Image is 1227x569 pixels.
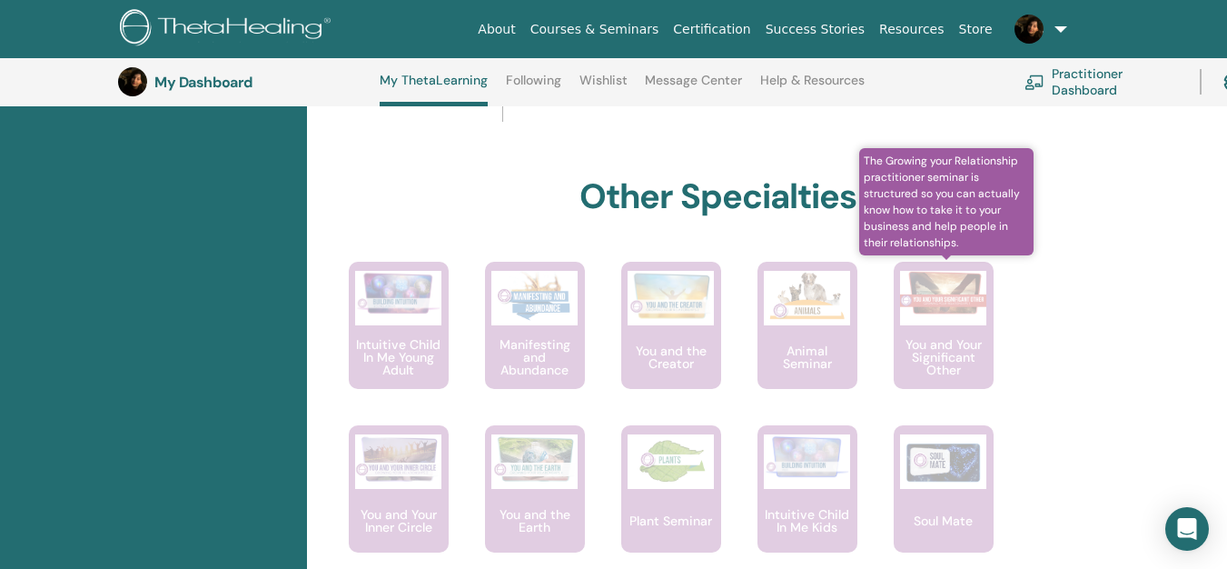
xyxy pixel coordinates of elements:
a: You and the Creator You and the Creator [621,262,721,425]
img: Intuitive Child In Me Young Adult [355,271,441,315]
h2: Other Specialties [579,176,856,218]
a: Animal Seminar Animal Seminar [757,262,857,425]
a: Resources [872,13,952,46]
a: The Growing your Relationship practitioner seminar is structured so you can actually know how to ... [894,262,994,425]
p: You and Your Inner Circle [349,508,449,534]
p: Manifesting and Abundance [485,338,585,376]
img: You and Your Inner Circle [355,434,441,484]
img: chalkboard-teacher.svg [1024,75,1044,89]
img: You and Your Significant Other [900,271,986,315]
h3: My Dashboard [154,74,336,91]
p: You and Your Significant Other [894,338,994,376]
a: Practitioner Dashboard [1024,62,1178,102]
a: Manifesting and Abundance Manifesting and Abundance [485,262,585,425]
a: About [470,13,522,46]
img: You and the Creator [628,271,714,321]
img: default.jpg [1014,15,1044,44]
p: Plant Seminar [622,514,719,527]
p: You and the Creator [621,344,721,370]
img: You and the Earth [491,434,578,484]
a: Intuitive Child In Me Young Adult Intuitive Child In Me Young Adult [349,262,449,425]
a: Help & Resources [760,73,865,102]
a: Message Center [645,73,742,102]
a: Courses & Seminars [523,13,667,46]
a: Store [952,13,1000,46]
p: Animal Seminar [757,344,857,370]
a: Wishlist [579,73,628,102]
img: logo.png [120,9,337,50]
img: default.jpg [118,67,147,96]
a: My ThetaLearning [380,73,488,106]
div: Open Intercom Messenger [1165,507,1209,551]
img: Animal Seminar [764,271,850,325]
p: Intuitive Child In Me Kids [757,508,857,534]
a: Following [506,73,561,102]
p: Soul Mate [906,514,980,527]
a: Success Stories [758,13,872,46]
img: Soul Mate [900,434,986,489]
span: The Growing your Relationship practitioner seminar is structured so you can actually know how to ... [859,148,1034,255]
p: You and the Earth [485,508,585,534]
img: Manifesting and Abundance [491,271,578,325]
img: Plant Seminar [628,434,714,489]
a: Certification [666,13,757,46]
img: Intuitive Child In Me Kids [764,434,850,479]
p: Intuitive Child In Me Young Adult [349,338,449,376]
